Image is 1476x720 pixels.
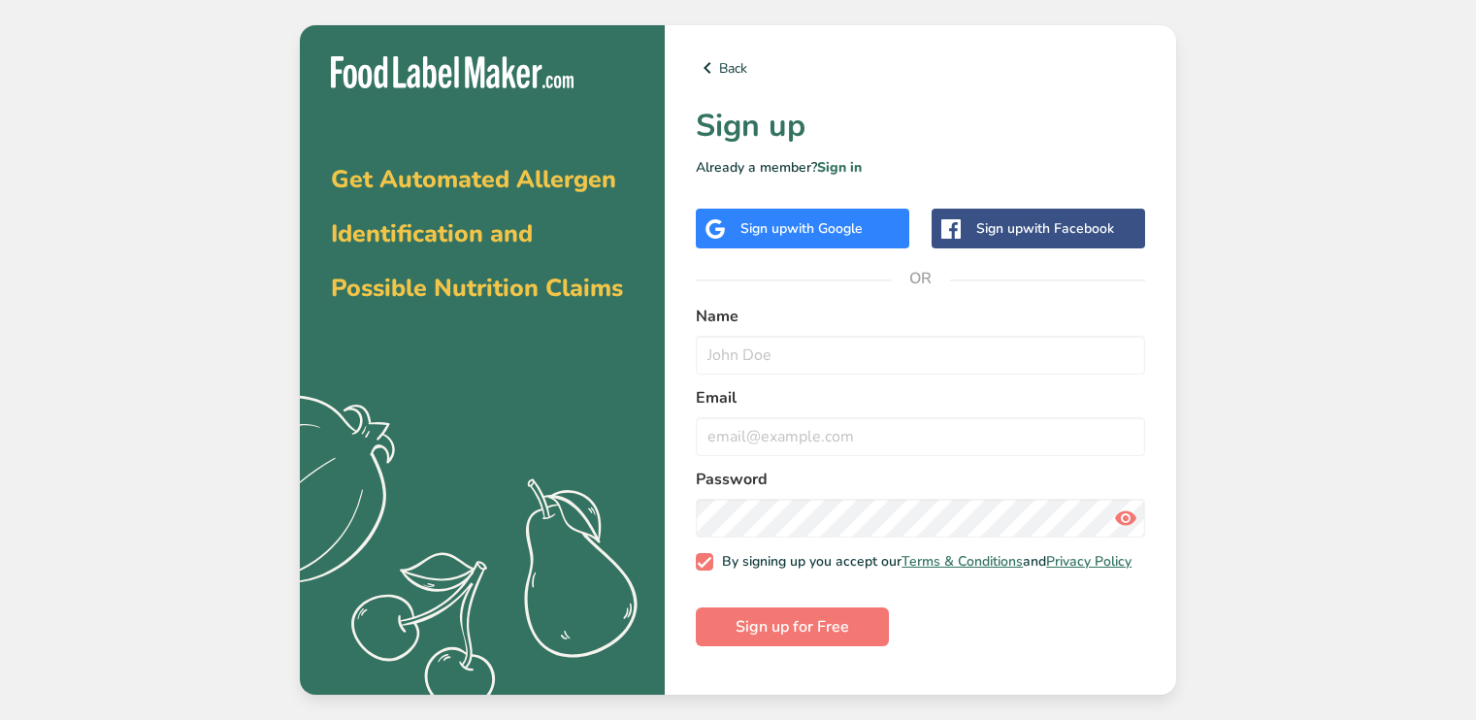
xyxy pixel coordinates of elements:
[696,607,889,646] button: Sign up for Free
[787,219,863,238] span: with Google
[696,386,1145,409] label: Email
[331,163,623,305] span: Get Automated Allergen Identification and Possible Nutrition Claims
[817,158,862,177] a: Sign in
[1046,552,1132,571] a: Privacy Policy
[696,56,1145,80] a: Back
[713,553,1132,571] span: By signing up you accept our and
[331,56,574,88] img: Food Label Maker
[696,468,1145,491] label: Password
[976,218,1114,239] div: Sign up
[1023,219,1114,238] span: with Facebook
[696,157,1145,178] p: Already a member?
[740,218,863,239] div: Sign up
[736,615,849,638] span: Sign up for Free
[892,249,950,308] span: OR
[696,336,1145,375] input: John Doe
[696,417,1145,456] input: email@example.com
[696,305,1145,328] label: Name
[902,552,1023,571] a: Terms & Conditions
[696,103,1145,149] h1: Sign up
